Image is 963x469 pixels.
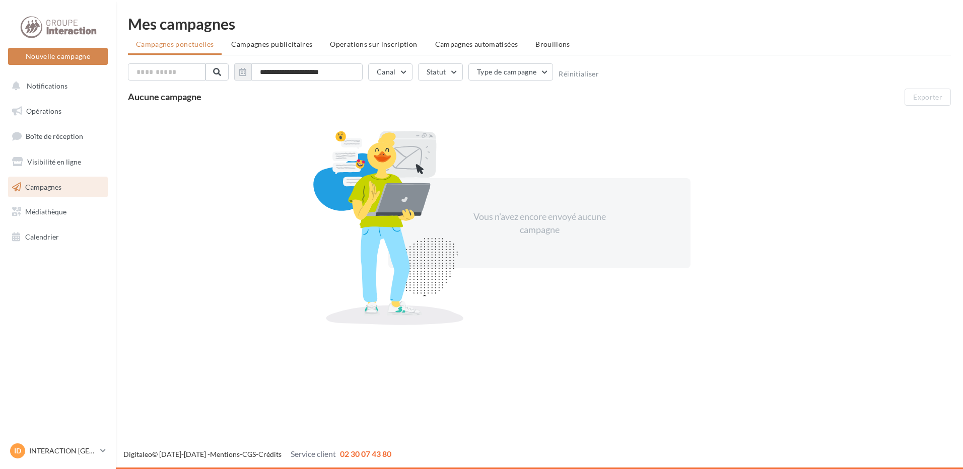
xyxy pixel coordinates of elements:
span: Notifications [27,82,67,90]
span: Campagnes publicitaires [231,40,312,48]
a: ID INTERACTION [GEOGRAPHIC_DATA] [8,441,108,460]
a: Calendrier [6,226,110,248]
span: Visibilité en ligne [27,158,81,166]
a: CGS [242,450,256,458]
span: Operations sur inscription [330,40,417,48]
p: INTERACTION [GEOGRAPHIC_DATA] [29,446,96,456]
span: Opérations [26,107,61,115]
span: Médiathèque [25,207,66,216]
button: Exporter [905,89,951,106]
button: Nouvelle campagne [8,48,108,65]
a: Digitaleo [123,450,152,458]
a: Médiathèque [6,201,110,222]
button: Statut [418,63,463,81]
button: Notifications [6,75,106,97]
button: Canal [368,63,412,81]
span: Campagnes [25,182,61,191]
a: Mentions [210,450,240,458]
span: 02 30 07 43 80 [340,449,391,458]
a: Boîte de réception [6,125,110,147]
a: Crédits [258,450,282,458]
a: Opérations [6,101,110,122]
span: © [DATE]-[DATE] - - - [123,450,391,458]
span: Aucune campagne [128,91,201,102]
div: Mes campagnes [128,16,951,31]
span: Brouillons [535,40,570,48]
span: Campagnes automatisées [435,40,518,48]
span: ID [14,446,21,456]
button: Réinitialiser [559,70,599,78]
span: Calendrier [25,232,59,241]
a: Visibilité en ligne [6,151,110,173]
button: Type de campagne [468,63,554,81]
a: Campagnes [6,177,110,198]
span: Service client [291,449,336,458]
div: Vous n'avez encore envoyé aucune campagne [453,210,626,236]
span: Boîte de réception [26,132,83,140]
